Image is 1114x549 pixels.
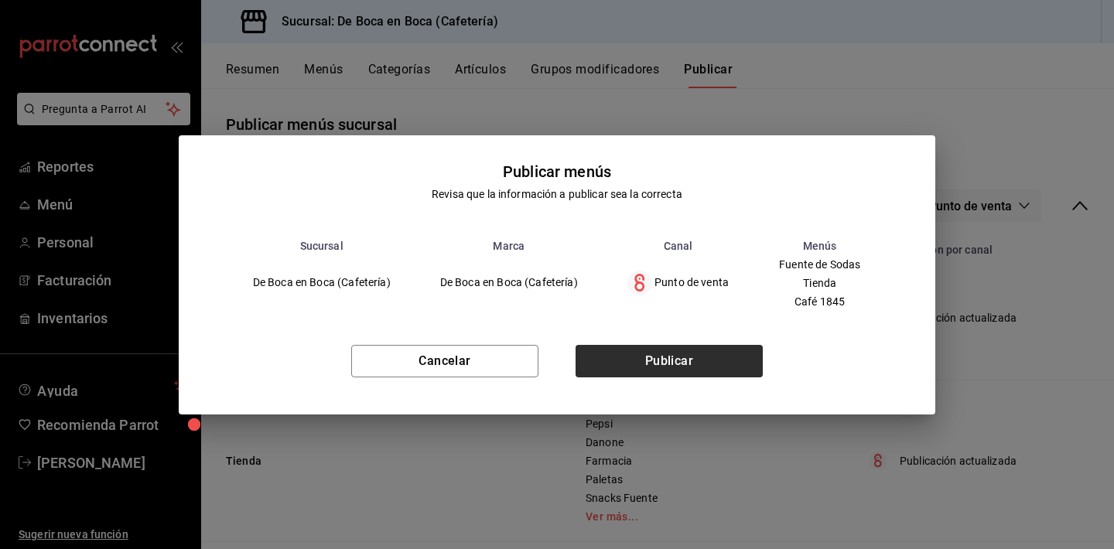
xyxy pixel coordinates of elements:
div: Publicar menús [503,160,611,183]
th: Menús [753,240,886,252]
th: Marca [415,240,603,252]
th: Canal [603,240,753,252]
span: Café 1845 [779,296,860,307]
button: Cancelar [351,345,538,377]
button: Publicar [576,345,763,377]
td: De Boca en Boca (Cafetería) [228,252,415,314]
div: Punto de venta [627,271,729,295]
span: Fuente de Sodas [779,259,860,270]
td: De Boca en Boca (Cafetería) [415,252,603,314]
th: Sucursal [228,240,415,252]
span: Tienda [779,278,860,288]
div: Revisa que la información a publicar sea la correcta [432,186,682,203]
